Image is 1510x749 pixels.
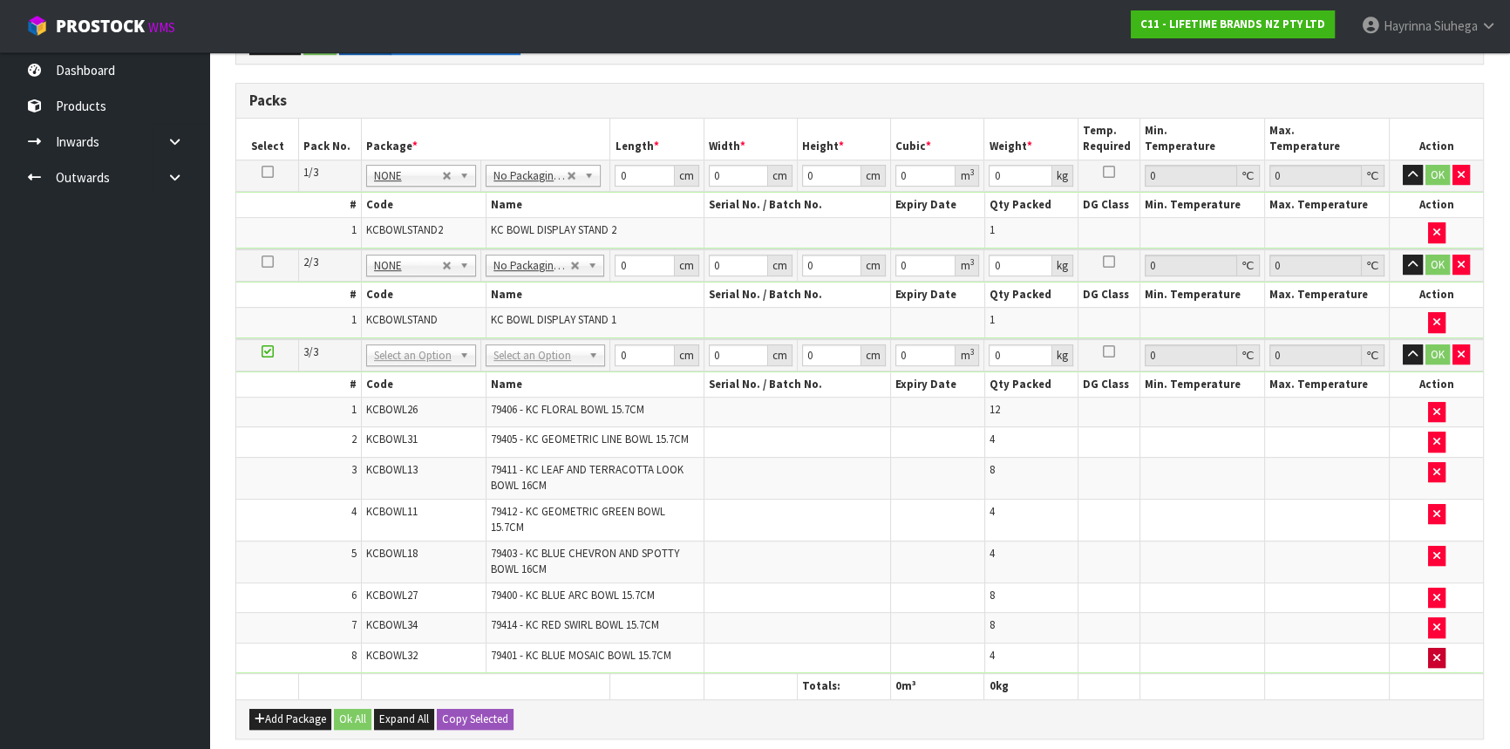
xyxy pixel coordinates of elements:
th: Min. Temperature [1140,283,1265,308]
div: cm [675,165,699,187]
th: Height [797,119,890,160]
span: 7 [351,617,357,632]
th: kg [984,674,1078,699]
span: KCBOWL13 [366,462,418,477]
span: 79406 - KC FLORAL BOWL 15.7CM [491,402,644,417]
th: Cubic [891,119,984,160]
button: OK [1425,255,1450,276]
div: cm [861,165,886,187]
th: Action [1390,193,1483,218]
th: Action [1390,119,1483,160]
th: Serial No. / Batch No. [704,193,891,218]
span: KCBOWL18 [366,546,418,561]
th: Max. Temperature [1265,119,1390,160]
sup: 3 [969,256,974,268]
span: 79414 - KC RED SWIRL BOWL 15.7CM [491,617,659,632]
button: OK [1425,165,1450,186]
th: Max. Temperature [1265,283,1390,308]
span: KCBOWL26 [366,402,418,417]
span: 4 [351,504,357,519]
img: cube-alt.png [26,15,48,37]
div: ℃ [1237,165,1260,187]
small: WMS [148,19,175,36]
th: Code [361,372,486,398]
div: kg [1052,344,1073,366]
th: Temp. Required [1078,119,1140,160]
span: KCBOWLSTAND2 [366,222,443,237]
span: 4 [990,504,995,519]
th: # [236,193,361,218]
span: 0 [989,678,995,693]
th: Qty Packed [984,283,1078,308]
div: m [956,255,979,276]
th: Serial No. / Batch No. [704,283,891,308]
th: m³ [891,674,984,699]
span: 79405 - KC GEOMETRIC LINE BOWL 15.7CM [491,432,689,446]
span: 79411 - KC LEAF AND TERRACOTTA LOOK BOWL 16CM [491,462,684,493]
span: KCBOWL31 [366,432,418,446]
th: Action [1390,372,1483,398]
th: Weight [984,119,1078,160]
th: Qty Packed [984,372,1078,398]
span: NONE [374,255,443,276]
th: Expiry Date [891,372,984,398]
th: Expiry Date [891,283,984,308]
span: 3/3 [303,344,318,359]
div: kg [1052,255,1073,276]
span: NONE [374,166,443,187]
th: Max. Temperature [1265,193,1390,218]
span: Siuhega [1434,17,1478,34]
span: Hayrinna [1384,17,1432,34]
strong: C11 - LIFETIME BRANDS NZ PTY LTD [1140,17,1325,31]
span: Select an Option [493,345,582,366]
div: ℃ [1362,255,1384,276]
div: cm [675,344,699,366]
span: 8 [990,617,995,632]
div: ℃ [1237,344,1260,366]
div: kg [1052,165,1073,187]
th: Min. Temperature [1140,193,1265,218]
th: Min. Temperature [1140,119,1265,160]
th: Length [610,119,704,160]
button: Ok All [334,709,371,730]
th: DG Class [1078,283,1140,308]
th: Action [1390,283,1483,308]
h3: Packs [249,92,1470,109]
th: DG Class [1078,372,1140,398]
th: Name [486,193,704,218]
th: Expiry Date [891,193,984,218]
div: ℃ [1237,255,1260,276]
span: 79401 - KC BLUE MOSAIC BOWL 15.7CM [491,648,671,663]
th: Max. Temperature [1265,372,1390,398]
span: ProStock [56,15,145,37]
span: 1 [351,312,357,327]
th: # [236,372,361,398]
div: cm [861,255,886,276]
th: Code [361,193,486,218]
div: cm [861,344,886,366]
span: 1 [990,312,995,327]
th: Name [486,372,704,398]
div: ℃ [1362,165,1384,187]
button: Copy Selected [437,709,514,730]
span: 1 [990,222,995,237]
span: 6 [351,588,357,603]
span: 8 [351,648,357,663]
th: Name [486,283,704,308]
th: Qty Packed [984,193,1078,218]
sup: 3 [969,346,974,357]
th: Package [361,119,610,160]
span: 8 [990,462,995,477]
span: Expand All [379,712,429,726]
span: 79412 - KC GEOMETRIC GREEN BOWL 15.7CM [491,504,665,535]
span: 3 [351,462,357,477]
th: # [236,283,361,308]
th: Min. Temperature [1140,372,1265,398]
div: cm [768,255,792,276]
span: KCBOWL11 [366,504,418,519]
span: 12 [990,402,1000,417]
th: Code [361,283,486,308]
th: Serial No. / Batch No. [704,372,891,398]
button: OK [1425,344,1450,365]
span: No Packaging Cartons [493,166,567,187]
